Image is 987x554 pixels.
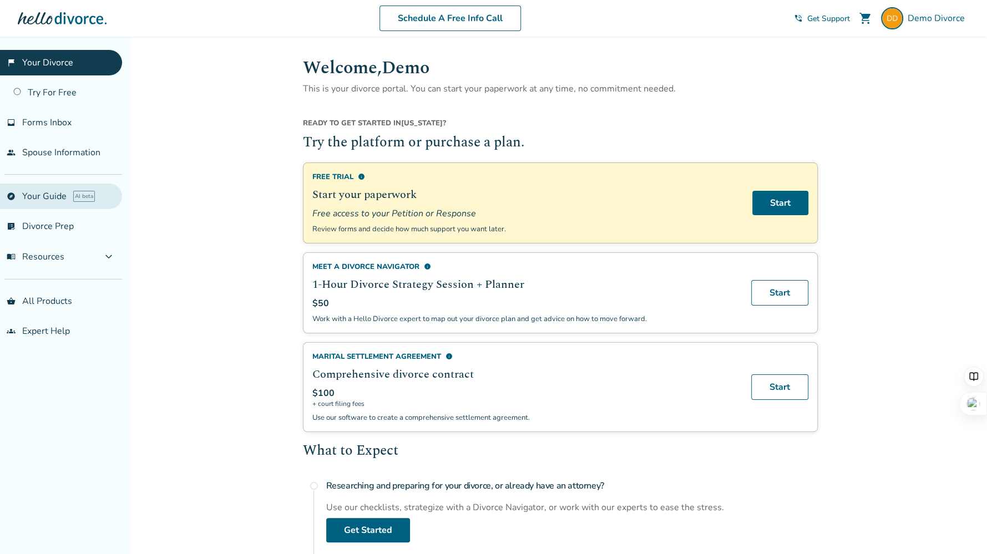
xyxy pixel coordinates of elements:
span: explore [7,192,16,201]
span: info [446,353,453,360]
span: menu_book [7,252,16,261]
div: Free Trial [312,172,739,182]
h2: Comprehensive divorce contract [312,366,738,383]
span: Get Support [807,13,850,24]
h2: What to Expect [303,441,818,462]
span: flag_2 [7,58,16,67]
span: inbox [7,118,16,127]
p: Review forms and decide how much support you want later. [312,224,739,234]
span: + court filing fees [312,399,738,408]
span: expand_more [102,250,115,263]
p: This is your divorce portal. You can start your paperwork at any time, no commitment needed. [303,82,818,96]
span: Ready to get started in [303,118,401,128]
a: Get Started [326,518,410,542]
h2: Try the platform or purchase a plan. [303,133,818,154]
span: Demo Divorce [908,12,969,24]
span: groups [7,327,16,336]
span: Free access to your Petition or Response [312,207,739,220]
h4: Researching and preparing for your divorce, or already have an attorney? [326,475,818,497]
span: shopping_basket [7,297,16,306]
a: Start [751,374,808,400]
div: Meet a divorce navigator [312,262,738,272]
span: info [358,173,365,180]
h2: Start your paperwork [312,186,739,203]
span: $100 [312,387,335,399]
div: Marital Settlement Agreement [312,352,738,362]
p: Work with a Hello Divorce expert to map out your divorce plan and get advice on how to move forward. [312,314,738,324]
span: shopping_cart [859,12,872,25]
span: AI beta [73,191,95,202]
span: list_alt_check [7,222,16,231]
span: $50 [312,297,329,309]
span: people [7,148,16,157]
a: Start [752,191,808,215]
span: Forms Inbox [22,116,72,129]
div: Use our checklists, strategize with a Divorce Navigator, or work with our experts to ease the str... [326,501,818,514]
span: radio_button_unchecked [310,481,318,490]
h2: 1-Hour Divorce Strategy Session + Planner [312,276,738,293]
span: Resources [7,251,64,263]
h1: Welcome, Demo [303,54,818,82]
img: Demo Divorce [881,7,903,29]
div: [US_STATE] ? [303,118,818,133]
a: phone_in_talkGet Support [794,13,850,24]
a: Start [751,280,808,306]
span: phone_in_talk [794,14,803,23]
span: info [424,263,431,270]
a: Schedule A Free Info Call [379,6,521,31]
p: Use our software to create a comprehensive settlement agreement. [312,413,738,423]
